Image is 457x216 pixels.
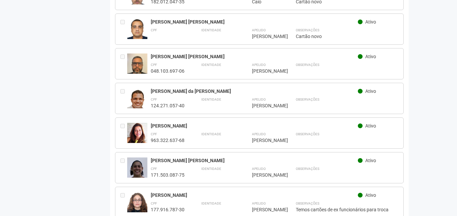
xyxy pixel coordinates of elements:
[296,207,399,213] div: Temos cartões de ex funcionários para troca
[252,202,266,205] strong: Apelido
[151,157,358,164] div: [PERSON_NAME] [PERSON_NAME]
[151,172,184,178] div: 171.503.087-75
[151,19,358,25] div: [PERSON_NAME] [PERSON_NAME]
[201,98,221,101] strong: Identidade
[151,137,184,143] div: 963.322.637-68
[252,28,266,32] strong: Apelido
[296,28,319,32] strong: Observações
[151,28,157,32] strong: CPF
[252,167,266,171] strong: Apelido
[127,53,147,80] img: user.jpg
[151,132,157,136] strong: CPF
[127,123,147,149] img: user.jpg
[365,88,376,94] span: Ativo
[151,98,157,101] strong: CPF
[120,19,127,39] div: Entre em contato com a Aministração para solicitar o cancelamento ou 2a via
[151,202,157,205] strong: CPF
[127,157,147,182] img: user.jpg
[127,88,147,115] img: user.jpg
[252,103,279,109] div: [PERSON_NAME]
[120,53,127,74] div: Entre em contato com a Aministração para solicitar o cancelamento ou 2a via
[252,132,266,136] strong: Apelido
[120,123,127,143] div: Entre em contato com a Aministração para solicitar o cancelamento ou 2a via
[365,54,376,59] span: Ativo
[151,207,184,213] div: 177.916.787-30
[252,68,279,74] div: [PERSON_NAME]
[365,192,376,198] span: Ativo
[296,167,319,171] strong: Observações
[151,63,157,67] strong: CPF
[365,158,376,163] span: Ativo
[151,123,358,129] div: [PERSON_NAME]
[201,132,221,136] strong: Identidade
[201,202,221,205] strong: Identidade
[252,63,266,67] strong: Apelido
[201,167,221,171] strong: Identidade
[151,68,184,74] div: 048.103.697-06
[151,88,358,94] div: [PERSON_NAME] da [PERSON_NAME]
[365,19,376,25] span: Ativo
[151,103,184,109] div: 124.271.057-40
[252,172,279,178] div: [PERSON_NAME]
[296,63,319,67] strong: Observações
[151,167,157,171] strong: CPF
[120,88,127,109] div: Entre em contato com a Aministração para solicitar o cancelamento ou 2a via
[127,19,147,44] img: user.jpg
[252,137,279,143] div: [PERSON_NAME]
[296,98,319,101] strong: Observações
[296,202,319,205] strong: Observações
[252,33,279,39] div: [PERSON_NAME]
[252,207,279,213] div: [PERSON_NAME]
[296,33,399,39] div: Cartão novo
[151,192,358,198] div: [PERSON_NAME]
[252,98,266,101] strong: Apelido
[201,28,221,32] strong: Identidade
[365,123,376,129] span: Ativo
[201,63,221,67] strong: Identidade
[120,192,127,213] div: Entre em contato com a Aministração para solicitar o cancelamento ou 2a via
[296,132,319,136] strong: Observações
[151,53,358,60] div: [PERSON_NAME] [PERSON_NAME]
[120,157,127,178] div: Entre em contato com a Aministração para solicitar o cancelamento ou 2a via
